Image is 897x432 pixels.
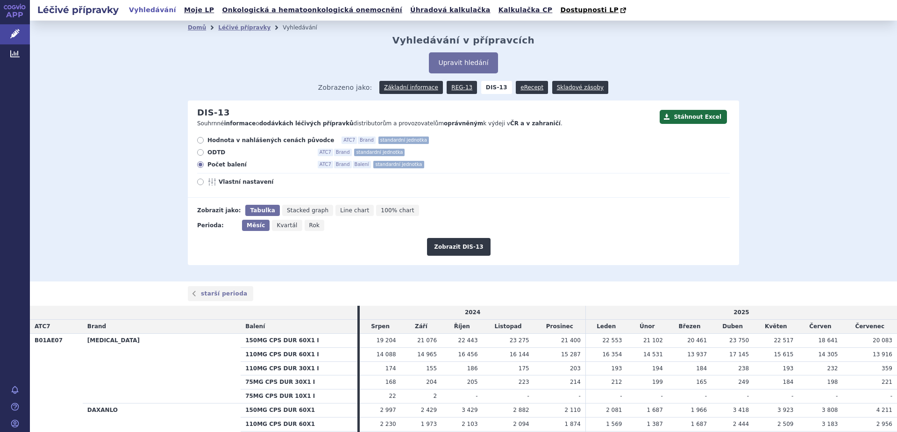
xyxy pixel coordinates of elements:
span: 15 615 [774,351,793,358]
span: 15 287 [561,351,581,358]
span: 2 429 [421,407,437,413]
span: Brand [334,149,352,156]
span: ODTD [207,149,310,156]
span: 198 [827,379,838,385]
h2: Léčivé přípravky [30,3,126,16]
span: 193 [783,365,794,372]
span: 238 [738,365,749,372]
span: 223 [519,379,529,385]
td: Září [401,320,441,334]
span: 21 076 [417,337,437,344]
span: Tabulka [250,207,275,214]
span: 199 [652,379,663,385]
span: 1 687 [647,407,663,413]
a: Onkologická a hematoonkologická onemocnění [219,4,405,16]
th: 75MG CPS DUR 10X1 I [241,389,357,403]
td: Červen [798,320,842,334]
strong: dodávkách léčivých přípravků [259,120,354,127]
span: 18 641 [818,337,838,344]
span: 3 923 [777,407,793,413]
span: - [890,393,892,399]
strong: informace [224,120,256,127]
td: Srpen [360,320,400,334]
span: 232 [827,365,838,372]
a: Základní informace [379,81,443,94]
span: 16 144 [510,351,529,358]
span: 212 [612,379,622,385]
a: Úhradová kalkulačka [407,4,493,16]
span: 23 750 [729,337,749,344]
span: 205 [467,379,478,385]
span: 221 [882,379,892,385]
span: - [476,393,477,399]
span: 193 [612,365,622,372]
span: - [836,393,838,399]
span: 3 429 [462,407,477,413]
span: 17 145 [729,351,749,358]
span: 13 937 [687,351,707,358]
span: 1 569 [606,421,622,427]
a: REG-13 [447,81,477,94]
th: 150MG CPS DUR 60X1 [241,403,357,417]
span: 22 517 [774,337,793,344]
a: starší perioda [188,286,253,301]
span: - [705,393,707,399]
span: 14 088 [377,351,396,358]
a: eRecept [516,81,548,94]
span: 174 [385,365,396,372]
li: Vyhledávání [283,21,329,35]
td: 2025 [585,306,897,319]
span: 2 444 [733,421,749,427]
th: 75MG CPS DUR 30X1 I [241,375,357,389]
span: 13 916 [873,351,892,358]
strong: ČR a v zahraničí [510,120,561,127]
span: 3 183 [822,421,838,427]
span: 22 [389,393,396,399]
span: 21 102 [643,337,663,344]
a: Kalkulačka CP [496,4,555,16]
td: Říjen [441,320,482,334]
span: 203 [570,365,581,372]
a: Skladové zásoby [552,81,608,94]
span: 155 [426,365,437,372]
td: 2024 [360,306,585,319]
span: 14 531 [643,351,663,358]
span: Vlastní nastavení [219,178,321,186]
span: 186 [467,365,478,372]
span: 14 965 [417,351,437,358]
span: 20 083 [873,337,892,344]
td: Listopad [483,320,534,334]
span: Hodnota v nahlášených cenách původce [207,137,334,144]
button: Upravit hledání [429,52,498,73]
span: 2 882 [513,407,529,413]
span: 3 418 [733,407,749,413]
span: - [527,393,529,399]
span: 2 094 [513,421,529,427]
span: - [579,393,581,399]
span: 2 [434,393,437,399]
span: ATC7 [318,161,333,168]
span: 23 275 [510,337,529,344]
span: 16 456 [458,351,478,358]
span: Balení [245,323,265,330]
span: Kvartál [277,222,297,229]
span: 249 [738,379,749,385]
span: 16 354 [602,351,622,358]
button: Zobrazit DIS-13 [427,238,490,256]
span: Stacked graph [287,207,328,214]
td: Duben [712,320,754,334]
h2: DIS-13 [197,108,230,118]
span: ATC7 [342,137,357,144]
span: 1 966 [691,407,707,413]
span: standardní jednotka [373,161,424,168]
span: Line chart [340,207,369,214]
span: 204 [426,379,437,385]
span: 165 [696,379,707,385]
span: 1 874 [565,421,581,427]
span: - [620,393,622,399]
span: standardní jednotka [378,137,429,144]
span: Brand [358,137,376,144]
span: 2 956 [876,421,892,427]
span: 359 [882,365,892,372]
span: 21 400 [561,337,581,344]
